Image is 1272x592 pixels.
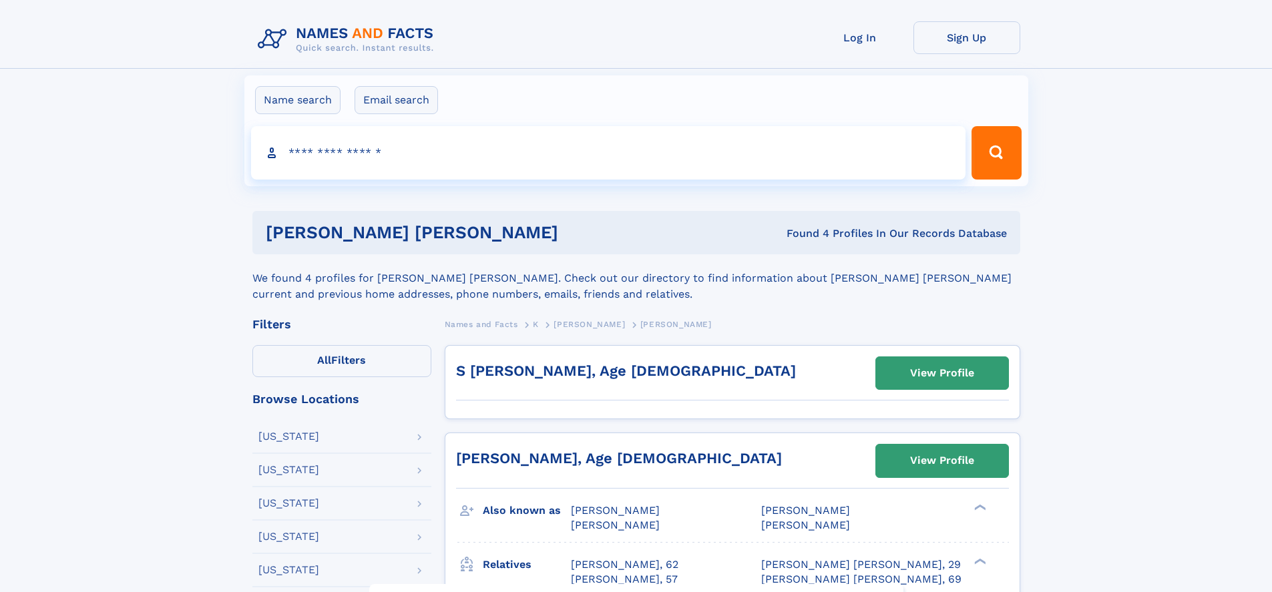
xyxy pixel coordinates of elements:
div: ❯ [971,557,987,565]
div: [US_STATE] [258,431,319,442]
a: Log In [807,21,913,54]
div: Found 4 Profiles In Our Records Database [672,226,1007,241]
button: Search Button [972,126,1021,180]
div: [US_STATE] [258,531,319,542]
span: [PERSON_NAME] [761,504,850,517]
div: [US_STATE] [258,498,319,509]
a: [PERSON_NAME], Age [DEMOGRAPHIC_DATA] [456,450,782,467]
span: All [317,354,331,366]
label: Name search [255,86,341,114]
span: [PERSON_NAME] [571,519,660,531]
span: [PERSON_NAME] [554,320,625,329]
div: Filters [252,318,431,330]
span: [PERSON_NAME] [571,504,660,517]
div: We found 4 profiles for [PERSON_NAME] [PERSON_NAME]. Check out our directory to find information ... [252,254,1020,302]
a: View Profile [876,445,1008,477]
div: View Profile [910,445,974,476]
div: View Profile [910,358,974,388]
div: [US_STATE] [258,565,319,575]
input: search input [251,126,966,180]
label: Email search [355,86,438,114]
h1: [PERSON_NAME] [PERSON_NAME] [266,224,672,241]
div: Browse Locations [252,393,431,405]
a: [PERSON_NAME] [554,316,625,332]
div: ❯ [971,503,987,511]
div: [US_STATE] [258,465,319,475]
a: Sign Up [913,21,1020,54]
a: K [533,316,539,332]
a: Names and Facts [445,316,518,332]
a: View Profile [876,357,1008,389]
a: S [PERSON_NAME], Age [DEMOGRAPHIC_DATA] [456,362,796,379]
h3: Also known as [483,499,571,522]
a: [PERSON_NAME], 57 [571,572,678,587]
label: Filters [252,345,431,377]
span: K [533,320,539,329]
span: [PERSON_NAME] [761,519,850,531]
a: [PERSON_NAME] [PERSON_NAME], 29 [761,557,961,572]
a: [PERSON_NAME] [PERSON_NAME], 69 [761,572,962,587]
a: [PERSON_NAME], 62 [571,557,678,572]
span: [PERSON_NAME] [640,320,712,329]
h3: Relatives [483,553,571,576]
img: Logo Names and Facts [252,21,445,57]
